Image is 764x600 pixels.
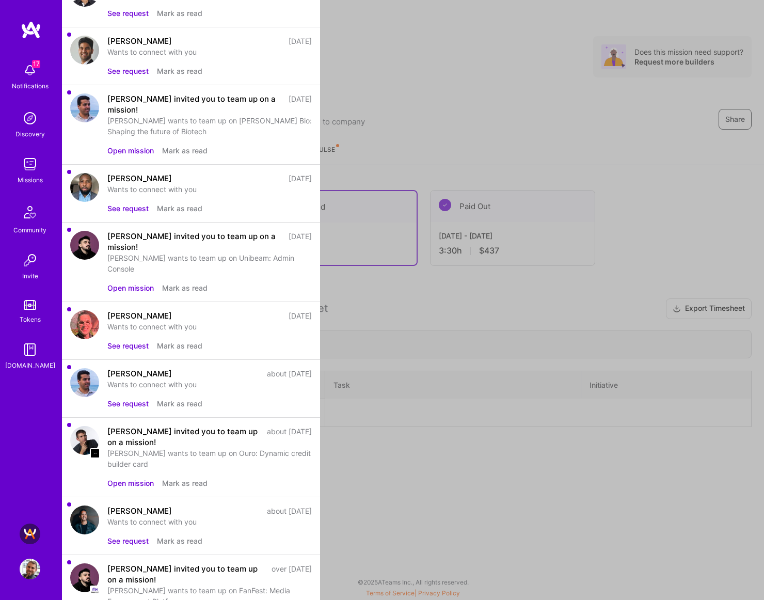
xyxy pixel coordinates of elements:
[70,563,99,592] img: user avatar
[107,66,149,76] button: See request
[289,36,312,46] div: [DATE]
[107,368,172,379] div: [PERSON_NAME]
[24,300,36,310] img: tokens
[107,8,149,19] button: See request
[107,426,261,448] div: [PERSON_NAME] invited you to team up on a mission!
[70,173,99,202] img: user avatar
[157,8,202,19] button: Mark as read
[20,250,40,271] img: Invite
[107,506,172,516] div: [PERSON_NAME]
[21,21,41,39] img: logo
[90,448,100,459] img: Company logo
[107,398,149,409] button: See request
[107,379,312,390] div: Wants to connect with you
[157,535,202,546] button: Mark as read
[15,129,45,139] div: Discovery
[107,46,312,57] div: Wants to connect with you
[267,368,312,379] div: about [DATE]
[70,36,99,65] img: user avatar
[162,282,208,293] button: Mark as read
[17,524,43,544] a: A.Team: AIR
[20,108,40,129] img: discovery
[107,448,312,469] div: [PERSON_NAME] wants to team up on Ouro: Dynamic credit builder card
[20,154,40,175] img: teamwork
[107,184,312,195] div: Wants to connect with you
[18,200,42,225] img: Community
[5,360,55,371] div: [DOMAIN_NAME]
[157,66,202,76] button: Mark as read
[20,314,41,325] div: Tokens
[107,282,154,293] button: Open mission
[289,93,312,115] div: [DATE]
[107,310,172,321] div: [PERSON_NAME]
[18,175,43,185] div: Missions
[107,231,282,252] div: [PERSON_NAME] invited you to team up on a mission!
[289,310,312,321] div: [DATE]
[157,203,202,214] button: Mark as read
[107,145,154,156] button: Open mission
[267,506,312,516] div: about [DATE]
[22,271,38,281] div: Invite
[157,340,202,351] button: Mark as read
[107,321,312,332] div: Wants to connect with you
[107,252,312,274] div: [PERSON_NAME] wants to team up on Unibeam: Admin Console
[267,426,312,448] div: about [DATE]
[107,563,265,585] div: [PERSON_NAME] invited you to team up on a mission!
[107,340,149,351] button: See request
[107,115,312,137] div: [PERSON_NAME] wants to team up on [PERSON_NAME] Bio: Shaping the future of Biotech
[107,478,154,488] button: Open mission
[70,231,99,260] img: user avatar
[162,478,208,488] button: Mark as read
[20,559,40,579] img: User Avatar
[107,36,172,46] div: [PERSON_NAME]
[272,563,312,585] div: over [DATE]
[17,559,43,579] a: User Avatar
[107,173,172,184] div: [PERSON_NAME]
[20,524,40,544] img: A.Team: AIR
[289,173,312,184] div: [DATE]
[107,516,312,527] div: Wants to connect with you
[13,225,46,235] div: Community
[70,368,99,397] img: user avatar
[157,398,202,409] button: Mark as read
[70,93,99,122] img: user avatar
[20,339,40,360] img: guide book
[107,203,149,214] button: See request
[107,535,149,546] button: See request
[289,231,312,252] div: [DATE]
[70,310,99,339] img: user avatar
[107,93,282,115] div: [PERSON_NAME] invited you to team up on a mission!
[162,145,208,156] button: Mark as read
[70,426,99,455] img: user avatar
[70,506,99,534] img: user avatar
[90,586,100,596] img: Company logo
